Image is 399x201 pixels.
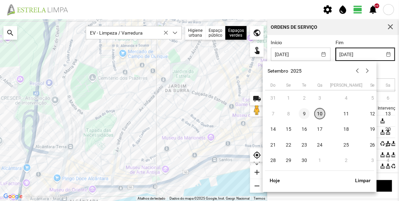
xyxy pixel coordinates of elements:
[250,179,264,193] div: remove
[367,139,378,150] span: 26
[367,108,378,119] span: 12
[315,124,326,135] span: 17
[341,124,352,135] span: 18
[271,40,282,45] label: Início
[383,139,394,150] span: 27
[206,26,225,40] div: Espaço público
[317,83,322,88] span: Qa
[3,26,17,40] div: search
[330,83,362,88] span: [PERSON_NAME]
[269,178,281,183] span: Hoje
[2,192,24,201] a: Abrir esta área no Google Maps (abre uma nova janela)
[225,26,247,40] div: Espaços verdes
[299,155,310,166] span: 30
[341,108,352,119] span: 11
[370,83,375,88] span: Se
[250,103,264,117] button: Arraste o Pegman para o mapa para abrir o Street View
[250,92,264,105] div: local_shipping
[367,124,378,135] span: 19
[283,155,294,166] span: 29
[383,124,394,135] span: 20
[271,83,276,88] span: Do
[336,40,343,45] label: Fim
[268,68,288,74] button: Setembro
[169,197,249,200] span: Dados do mapa ©2025 Google, Inst. Geogr. Nacional
[250,148,264,162] div: my_location
[265,175,284,186] button: Hoje
[302,83,307,88] span: Te
[338,4,348,15] span: water_drop
[283,139,294,150] span: 22
[283,124,294,135] span: 15
[268,124,279,135] span: 14
[315,108,326,119] span: 10
[383,108,394,119] span: 13
[315,139,326,150] span: 24
[2,192,24,201] img: Google
[375,3,379,8] div: +9
[250,43,264,57] div: touch_app
[353,4,363,15] span: view_day
[168,26,182,39] div: dropdown trigger
[352,175,374,186] button: Limpar
[250,165,264,179] div: add
[355,178,371,183] span: Limpar
[299,139,310,150] span: 23
[254,197,265,200] a: Termos (abre num novo separador)
[386,83,391,88] span: Sa
[268,139,279,150] span: 21
[341,139,352,150] span: 25
[268,155,279,166] span: 28
[323,4,333,15] span: settings
[368,4,378,15] span: notifications
[185,26,206,40] div: Higiene urbana
[299,108,310,119] span: 9
[86,26,168,39] span: EV - Limpeza / Varredura
[286,83,291,88] span: Se
[250,26,264,40] div: public
[5,3,75,16] img: file
[271,25,318,29] div: Ordens de Serviço
[138,196,165,201] button: Atalhos de teclado
[299,124,310,135] span: 16
[291,68,302,74] button: 2025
